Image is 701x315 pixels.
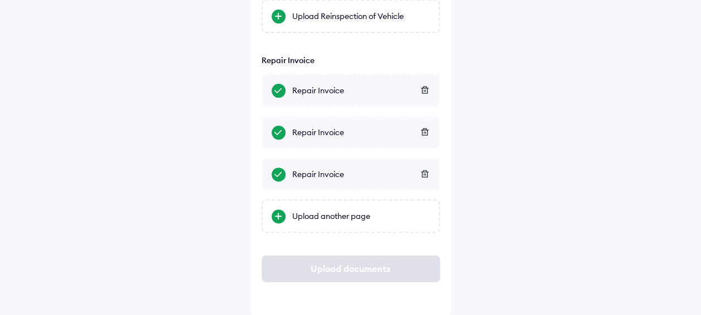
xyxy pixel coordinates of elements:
div: Repair Invoice [292,127,430,138]
div: Repair Invoice [292,85,430,96]
div: Upload Reinspection of Vehicle [292,11,430,22]
div: Repair Invoice [292,169,430,180]
div: Upload another page [292,211,430,222]
div: Repair Invoice [262,55,440,65]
